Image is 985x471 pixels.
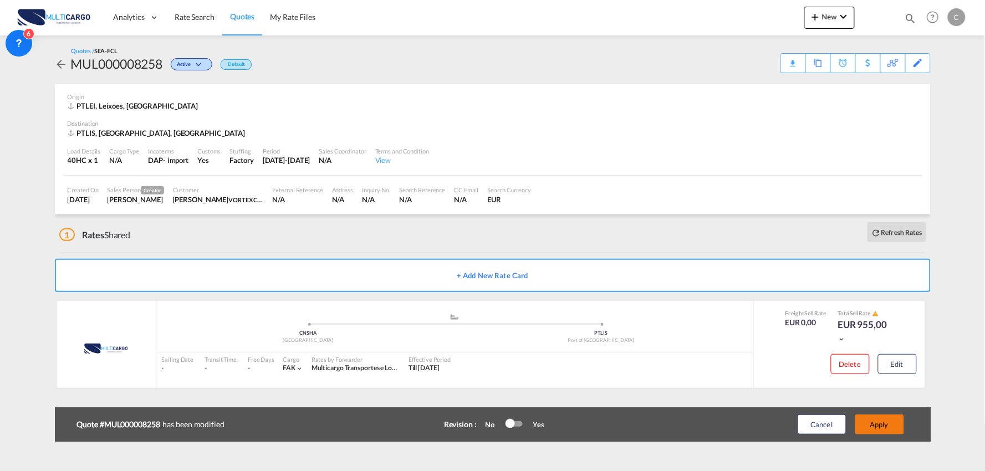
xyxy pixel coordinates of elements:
[55,55,71,73] div: icon-arrow-left
[923,8,948,28] div: Help
[68,119,918,127] div: Destination
[197,155,221,165] div: Yes
[872,310,879,317] md-icon: icon-alert
[455,330,748,337] div: PTLIS
[283,355,303,364] div: Cargo
[409,364,440,372] span: Till [DATE]
[162,364,194,373] div: -
[948,8,966,26] div: C
[319,155,366,165] div: N/A
[68,93,918,101] div: Origin
[332,186,353,194] div: Address
[94,47,118,54] span: SEA-FCL
[283,364,295,372] span: FAK
[148,147,188,155] div: Incoterms
[177,61,193,71] span: Active
[162,55,215,73] div: Change Status Here
[71,55,163,73] div: MUL000008258
[171,58,212,70] div: Change Status Here
[319,147,366,155] div: Sales Coordinator
[878,354,917,374] button: Edit
[175,12,215,22] span: Rate Search
[113,12,145,23] span: Analytics
[798,414,846,434] button: Cancel
[409,364,440,373] div: Till 28 Sep 2025
[444,419,477,430] div: Revision :
[193,62,207,68] md-icon: icon-chevron-down
[263,155,310,165] div: 28 Sep 2025
[787,54,800,64] div: Quote PDF is not available at this time
[838,335,845,343] md-icon: icon-chevron-down
[448,314,461,320] md-icon: assets/icons/custom/ship-fill.svg
[850,310,859,316] span: Sell
[479,419,506,429] div: No
[522,419,545,429] div: Yes
[55,58,68,71] md-icon: icon-arrow-left
[173,186,264,194] div: Customer
[785,317,827,328] div: EUR 0,00
[399,194,445,204] div: N/A
[248,364,250,373] div: -
[809,12,850,21] span: New
[68,128,248,138] div: PTLIS, Port of Lisbon, Europe
[59,229,131,241] div: Shared
[68,194,99,204] div: 29 Aug 2025
[831,354,870,374] button: Delete
[855,414,904,434] button: Apply
[905,12,917,29] div: icon-magnify
[375,155,429,165] div: View
[881,228,922,237] b: Refresh Rates
[312,364,411,372] span: Multicargo Transportes e Logistica
[263,147,310,155] div: Period
[173,194,264,204] div: David Silva
[59,228,75,241] span: 1
[805,310,814,316] span: Sell
[108,186,164,194] div: Sales Person
[837,10,850,23] md-icon: icon-chevron-down
[77,416,410,433] div: has been modified
[867,222,926,242] button: icon-refreshRefresh Rates
[77,419,163,430] b: Quote #MUL000008258
[162,355,194,364] div: Sailing Date
[109,155,139,165] div: N/A
[55,259,931,292] button: + Add New Rate Card
[838,318,893,345] div: EUR 955,00
[68,155,101,165] div: 40HC x 1
[162,337,455,344] div: [GEOGRAPHIC_DATA]
[455,337,748,344] div: Port of [GEOGRAPHIC_DATA]
[838,309,893,318] div: Total Rate
[77,101,198,110] span: PTLEI, Leixoes, [GEOGRAPHIC_DATA]
[399,186,445,194] div: Search Reference
[905,12,917,24] md-icon: icon-magnify
[295,365,303,372] md-icon: icon-chevron-down
[454,194,478,204] div: N/A
[362,186,390,194] div: Inquiry No.
[141,186,164,194] span: Creator
[273,194,323,204] div: N/A
[197,147,221,155] div: Customs
[163,155,188,165] div: - import
[221,59,251,70] div: Default
[205,364,237,373] div: -
[332,194,353,204] div: N/A
[230,12,254,21] span: Quotes
[409,355,451,364] div: Effective Period
[362,194,390,204] div: N/A
[270,12,315,22] span: My Rate Files
[68,101,201,111] div: PTLEI, Leixoes, Middle East
[787,55,800,64] md-icon: icon-download
[108,194,164,204] div: Cesar Teixeira
[488,186,532,194] div: Search Currency
[871,310,879,318] button: icon-alert
[230,155,254,165] div: Factory Stuffing
[230,147,254,155] div: Stuffing
[17,5,91,30] img: 82db67801a5411eeacfdbd8acfa81e61.png
[375,147,429,155] div: Terms and Condition
[488,194,532,204] div: EUR
[82,229,104,240] span: Rates
[205,355,237,364] div: Transit Time
[148,155,163,165] div: DAP
[109,147,139,155] div: Cargo Type
[68,147,101,155] div: Load Details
